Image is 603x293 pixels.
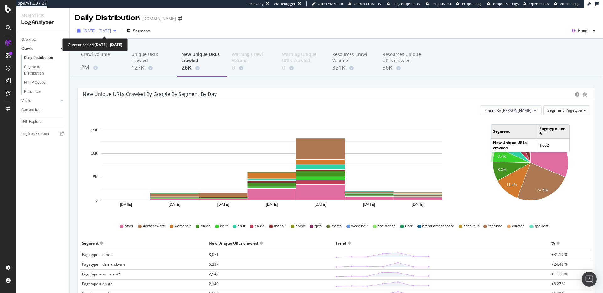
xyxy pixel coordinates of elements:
a: Overview [21,36,65,43]
div: Daily Distribution [75,13,140,23]
b: [DATE] - [DATE] [95,42,122,47]
div: Segment [82,238,99,248]
div: Daily Distribution [24,55,53,61]
span: Project Settings [493,1,519,6]
text: 8.3% [497,168,506,172]
a: Resources [24,88,65,95]
a: URL Explorer [21,119,65,125]
text: [DATE] [314,202,326,207]
span: 8,071 [209,252,219,257]
text: [DATE] [169,202,181,207]
text: [DATE] [412,202,424,207]
div: 127K [131,64,171,72]
div: circle-info [575,92,579,97]
span: demandware [143,224,165,229]
text: 15K [91,128,98,132]
span: featured [488,224,502,229]
div: Conversions [21,107,42,113]
span: Project Page [462,1,482,6]
span: en-fr [220,224,228,229]
div: 36K [383,64,423,72]
div: Resources Crawl Volume [332,51,372,64]
td: Pagetype = en-fr [537,125,569,138]
text: 10K [91,152,98,156]
text: [DATE] [217,202,229,207]
span: checkout [464,224,479,229]
div: Segments Distribution [24,64,59,77]
button: Count By [PERSON_NAME] [480,105,542,115]
span: user [405,224,412,229]
span: Pagetype = other [82,252,112,257]
span: Pagetype [566,108,582,113]
svg: A chart. [83,120,461,215]
a: HTTP Codes [24,79,65,86]
span: +11.36 % [551,271,568,277]
text: [DATE] [363,202,375,207]
a: Admin Page [554,1,579,6]
span: mens/* [274,224,286,229]
span: Pagetype = womens/* [82,271,121,277]
span: home [296,224,305,229]
div: Current period: [68,41,122,48]
div: New Unique URLs crawled by google by Segment by Day [83,91,217,97]
span: Google [578,28,590,33]
span: 6,337 [209,262,219,267]
text: 6.4% [497,154,506,159]
div: Unique URLs crawled [131,51,171,64]
a: Daily Distribution [24,55,65,61]
button: Google [569,26,598,36]
span: stores [331,224,342,229]
text: 5K [93,175,98,179]
td: 1,662 [537,138,569,152]
span: Logs Projects List [393,1,421,6]
div: arrow-right-arrow-left [178,16,182,21]
a: Project Settings [487,1,519,6]
span: other [125,224,133,229]
text: 24.5% [537,188,548,192]
div: Overview [21,36,36,43]
span: +31.19 % [551,252,568,257]
span: Pagetype = en-gb [82,281,112,286]
div: Visits [21,98,31,104]
span: en-de [255,224,264,229]
div: bug [583,92,587,97]
div: Resources [24,88,41,95]
a: Segments Distribution [24,64,65,77]
text: [DATE] [120,202,132,207]
div: 0 [232,64,272,72]
a: Logfiles Explorer [21,131,65,137]
a: Open in dev [523,1,549,6]
div: Viz Debugger: [274,1,296,6]
span: curated [512,224,524,229]
span: en-it [238,224,245,229]
div: Logfiles Explorer [21,131,49,137]
div: Analytics [21,13,64,19]
span: Pagetype = demandware [82,262,126,267]
span: Open in dev [529,1,549,6]
div: Crawl Volume [81,51,121,63]
button: Segments [124,26,153,36]
a: Project Page [456,1,482,6]
div: New Unique URLs crawled [182,51,222,64]
a: Crawls [21,45,59,52]
span: [DATE] - [DATE] [83,28,111,34]
div: Resources Unique URLs crawled [383,51,423,64]
div: [DOMAIN_NAME] [142,15,176,22]
div: 351K [332,64,372,72]
div: 2M [81,63,121,72]
svg: A chart. [470,120,590,215]
button: [DATE] - [DATE] [75,26,118,36]
div: Warning Unique URLs crawled [282,51,322,64]
span: Count By Day [485,108,531,113]
div: Open Intercom Messenger [582,272,597,287]
span: en-gb [201,224,210,229]
a: Conversions [21,107,65,113]
span: gifts [315,224,322,229]
span: Segment [547,108,564,113]
span: womens/* [175,224,191,229]
a: Admin Crawl List [348,1,382,6]
span: Open Viz Editor [318,1,344,6]
text: [DATE] [266,202,278,207]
